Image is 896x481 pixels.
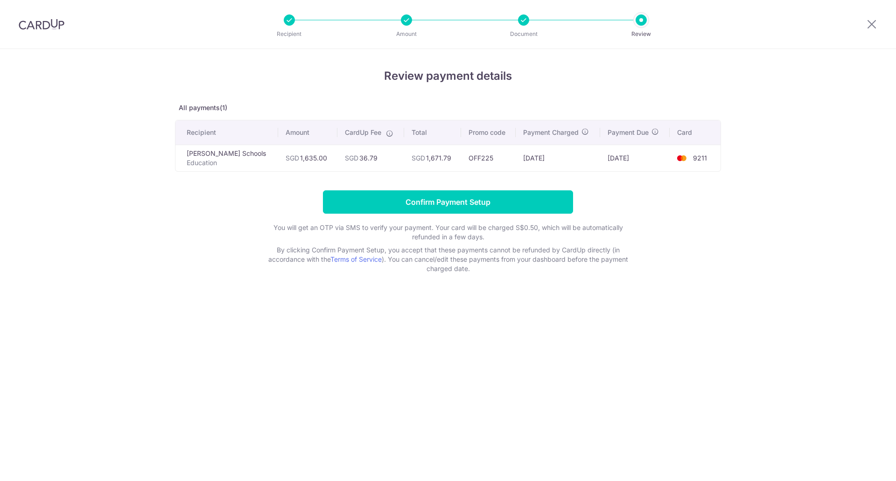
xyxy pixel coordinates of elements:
input: Confirm Payment Setup [323,190,573,214]
th: Amount [278,120,337,145]
th: Total [404,120,462,145]
td: OFF225 [461,145,515,171]
iframe: Opens a widget where you can find more information [836,453,887,476]
span: Payment Due [608,128,649,137]
h4: Review payment details [175,68,721,84]
span: SGD [345,154,358,162]
p: Review [607,29,676,39]
th: Card [670,120,721,145]
span: SGD [286,154,299,162]
td: 36.79 [337,145,404,171]
span: Payment Charged [523,128,579,137]
img: <span class="translation_missing" title="translation missing: en.account_steps.new_confirm_form.b... [672,153,691,164]
td: 1,635.00 [278,145,337,171]
td: [DATE] [516,145,600,171]
img: CardUp [19,19,64,30]
p: You will get an OTP via SMS to verify your payment. Your card will be charged S$0.50, which will ... [261,223,635,242]
td: [DATE] [600,145,670,171]
p: Education [187,158,271,167]
a: Terms of Service [330,255,382,263]
p: Document [489,29,558,39]
td: 1,671.79 [404,145,462,171]
th: Recipient [175,120,278,145]
p: By clicking Confirm Payment Setup, you accept that these payments cannot be refunded by CardUp di... [261,245,635,273]
th: Promo code [461,120,515,145]
span: SGD [412,154,425,162]
span: CardUp Fee [345,128,381,137]
p: Recipient [255,29,324,39]
p: Amount [372,29,441,39]
p: All payments(1) [175,103,721,112]
span: 9211 [693,154,707,162]
td: [PERSON_NAME] Schools [175,145,278,171]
